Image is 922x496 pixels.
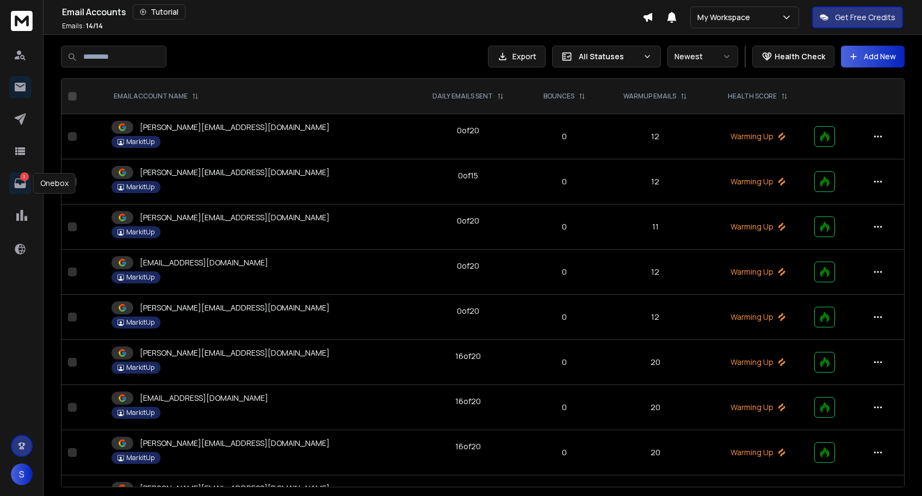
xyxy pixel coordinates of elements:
[455,351,481,362] div: 16 of 20
[841,46,905,67] button: Add New
[126,318,154,327] p: MarkitUp
[11,463,33,485] button: S
[603,250,708,295] td: 12
[714,131,801,142] p: Warming Up
[140,167,330,178] p: [PERSON_NAME][EMAIL_ADDRESS][DOMAIN_NAME]
[603,340,708,385] td: 20
[532,447,596,458] p: 0
[835,12,895,23] p: Get Free Credits
[140,122,330,133] p: [PERSON_NAME][EMAIL_ADDRESS][DOMAIN_NAME]
[140,348,330,358] p: [PERSON_NAME][EMAIL_ADDRESS][DOMAIN_NAME]
[62,4,642,20] div: Email Accounts
[603,430,708,475] td: 20
[126,408,154,417] p: MarkitUp
[532,402,596,413] p: 0
[140,212,330,223] p: [PERSON_NAME][EMAIL_ADDRESS][DOMAIN_NAME]
[140,483,330,494] p: [PERSON_NAME][EMAIL_ADDRESS][DOMAIN_NAME]
[126,363,154,372] p: MarkitUp
[457,215,479,226] div: 0 of 20
[140,257,268,268] p: [EMAIL_ADDRESS][DOMAIN_NAME]
[579,51,639,62] p: All Statuses
[532,221,596,232] p: 0
[603,385,708,430] td: 20
[488,46,546,67] button: Export
[728,92,777,101] p: HEALTH SCORE
[603,114,708,159] td: 12
[752,46,834,67] button: Health Check
[133,4,185,20] button: Tutorial
[812,7,903,28] button: Get Free Credits
[714,221,801,232] p: Warming Up
[714,176,801,187] p: Warming Up
[532,131,596,142] p: 0
[455,441,481,452] div: 16 of 20
[20,172,29,181] p: 1
[126,273,154,282] p: MarkitUp
[714,357,801,368] p: Warming Up
[667,46,738,67] button: Newest
[458,170,478,181] div: 0 of 15
[603,295,708,340] td: 12
[114,92,199,101] div: EMAIL ACCOUNT NAME
[603,159,708,204] td: 12
[532,357,596,368] p: 0
[457,125,479,136] div: 0 of 20
[532,266,596,277] p: 0
[775,51,825,62] p: Health Check
[62,22,103,30] p: Emails :
[714,402,801,413] p: Warming Up
[33,173,76,194] div: Onebox
[532,312,596,323] p: 0
[140,393,268,404] p: [EMAIL_ADDRESS][DOMAIN_NAME]
[714,266,801,277] p: Warming Up
[714,447,801,458] p: Warming Up
[697,12,754,23] p: My Workspace
[457,306,479,317] div: 0 of 20
[714,312,801,323] p: Warming Up
[126,138,154,146] p: MarkitUp
[140,438,330,449] p: [PERSON_NAME][EMAIL_ADDRESS][DOMAIN_NAME]
[140,302,330,313] p: [PERSON_NAME][EMAIL_ADDRESS][DOMAIN_NAME]
[86,21,103,30] span: 14 / 14
[9,172,31,194] a: 1
[126,183,154,191] p: MarkitUp
[603,204,708,250] td: 11
[455,396,481,407] div: 16 of 20
[432,92,493,101] p: DAILY EMAILS SENT
[543,92,574,101] p: BOUNCES
[623,92,676,101] p: WARMUP EMAILS
[126,228,154,237] p: MarkitUp
[457,261,479,271] div: 0 of 20
[532,176,596,187] p: 0
[126,454,154,462] p: MarkitUp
